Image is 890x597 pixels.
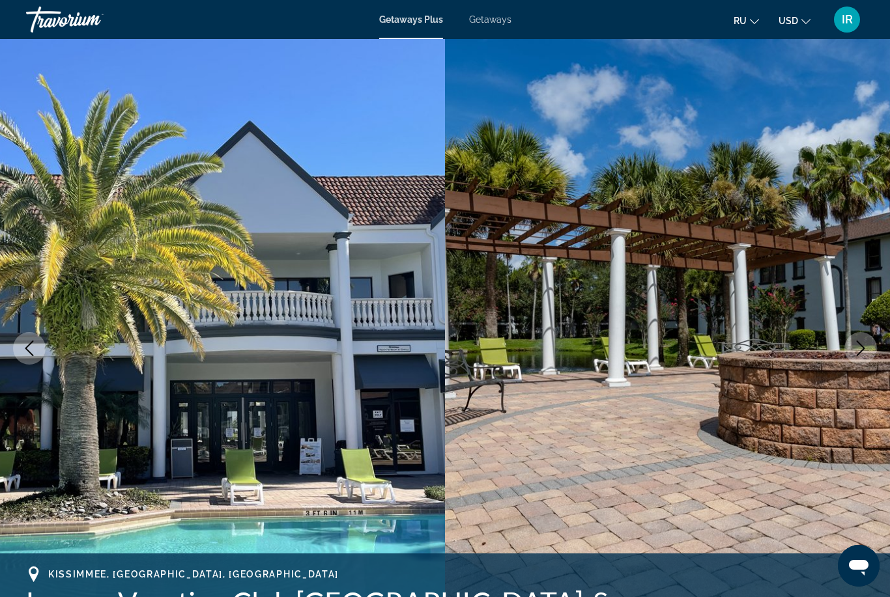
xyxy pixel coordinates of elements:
button: Previous image [13,332,46,365]
button: User Menu [830,6,864,33]
span: ru [734,16,747,26]
button: Next image [844,332,877,365]
iframe: Кнопка запуска окна обмена сообщениями [838,545,880,587]
button: Change currency [779,11,811,30]
span: USD [779,16,798,26]
button: Change language [734,11,759,30]
a: Getaways Plus [379,14,443,25]
span: Kissimmee, [GEOGRAPHIC_DATA], [GEOGRAPHIC_DATA] [48,569,339,579]
span: IR [842,13,853,26]
a: Getaways [469,14,511,25]
a: Travorium [26,3,156,36]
